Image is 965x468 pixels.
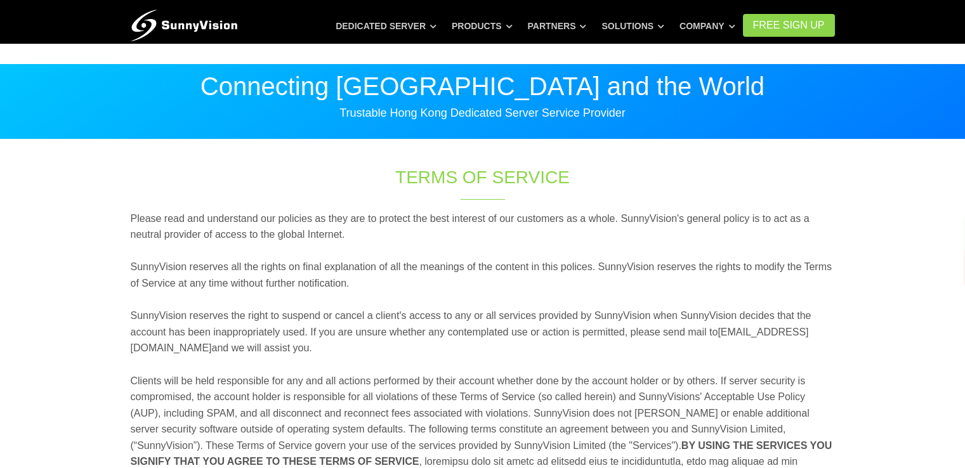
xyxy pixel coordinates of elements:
[528,15,587,37] a: Partners
[679,15,735,37] a: Company
[452,15,513,37] a: Products
[131,105,835,120] p: Trustable Hong Kong Dedicated Server Service Provider
[266,165,700,190] h1: Terms of Service
[131,74,835,99] p: Connecting [GEOGRAPHIC_DATA] and the World
[601,15,664,37] a: Solutions
[336,15,437,37] a: Dedicated Server
[743,14,835,37] a: FREE Sign Up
